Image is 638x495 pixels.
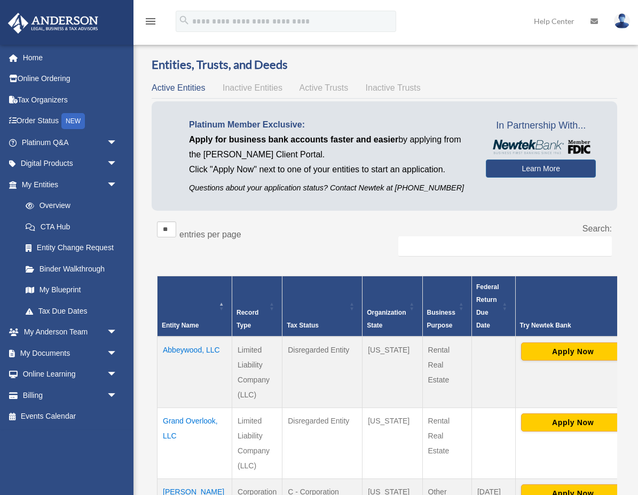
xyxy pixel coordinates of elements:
a: My Anderson Teamarrow_drop_down [7,322,133,343]
th: Tax Status: Activate to sort [282,276,363,337]
span: Tax Status [287,322,319,329]
a: Tax Organizers [7,89,133,110]
span: Inactive Entities [223,83,282,92]
a: menu [144,19,157,28]
span: Active Entities [152,83,205,92]
h3: Entities, Trusts, and Deeds [152,57,617,73]
p: Questions about your application status? Contact Newtek at [PHONE_NUMBER] [189,181,470,195]
a: Home [7,47,133,68]
a: Entity Change Request [15,237,128,259]
span: arrow_drop_down [107,342,128,364]
label: Search: [582,224,612,233]
a: Events Calendar [7,406,133,427]
span: arrow_drop_down [107,132,128,154]
label: entries per page [179,230,241,239]
td: Disregarded Entity [282,337,363,408]
a: Online Learningarrow_drop_down [7,364,133,385]
span: In Partnership With... [486,117,596,134]
i: menu [144,15,157,28]
th: Business Purpose: Activate to sort [422,276,471,337]
a: Binder Walkthrough [15,258,128,280]
th: Federal Return Due Date: Activate to sort [471,276,515,337]
td: [US_STATE] [363,408,422,478]
td: Rental Real Estate [422,408,471,478]
td: Limited Liability Company (LLC) [232,337,282,408]
a: Overview [15,195,123,217]
button: Apply Now [521,413,625,432]
a: My Blueprint [15,280,128,301]
a: My Documentsarrow_drop_down [7,342,133,364]
a: Platinum Q&Aarrow_drop_down [7,132,133,153]
th: Record Type: Activate to sort [232,276,282,337]
a: Online Ordering [7,68,133,90]
a: Digital Productsarrow_drop_down [7,153,133,174]
span: Inactive Trusts [366,83,421,92]
span: Apply for business bank accounts faster and easier [189,135,398,144]
p: Click "Apply Now" next to one of your entities to start an application. [189,162,470,177]
img: NewtekBankLogoSM.png [491,140,590,154]
a: CTA Hub [15,216,128,237]
span: Entity Name [162,322,199,329]
p: Platinum Member Exclusive: [189,117,470,132]
td: Limited Liability Company (LLC) [232,408,282,478]
td: Abbeywood, LLC [157,337,232,408]
th: Entity Name: Activate to invert sorting [157,276,232,337]
span: Business Purpose [427,309,455,329]
img: User Pic [614,13,630,29]
th: Organization State: Activate to sort [363,276,422,337]
span: arrow_drop_down [107,153,128,175]
span: arrow_drop_down [107,174,128,196]
span: arrow_drop_down [107,322,128,344]
span: Organization State [367,309,406,329]
th: Try Newtek Bank : Activate to sort [515,276,631,337]
span: Active Trusts [300,83,349,92]
td: Grand Overlook, LLC [157,408,232,478]
div: Try Newtek Bank [520,319,615,332]
span: arrow_drop_down [107,364,128,386]
a: Order StatusNEW [7,110,133,132]
span: arrow_drop_down [107,385,128,406]
p: by applying from the [PERSON_NAME] Client Portal. [189,132,470,162]
i: search [178,14,190,26]
td: Disregarded Entity [282,408,363,478]
span: Federal Return Due Date [476,283,499,329]
td: [US_STATE] [363,337,422,408]
td: Rental Real Estate [422,337,471,408]
a: My Entitiesarrow_drop_down [7,174,128,195]
a: Billingarrow_drop_down [7,385,133,406]
img: Anderson Advisors Platinum Portal [5,13,101,34]
button: Apply Now [521,342,625,361]
div: NEW [61,113,85,129]
span: Record Type [237,309,258,329]
a: Learn More [486,159,596,178]
a: Tax Due Dates [15,300,128,322]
